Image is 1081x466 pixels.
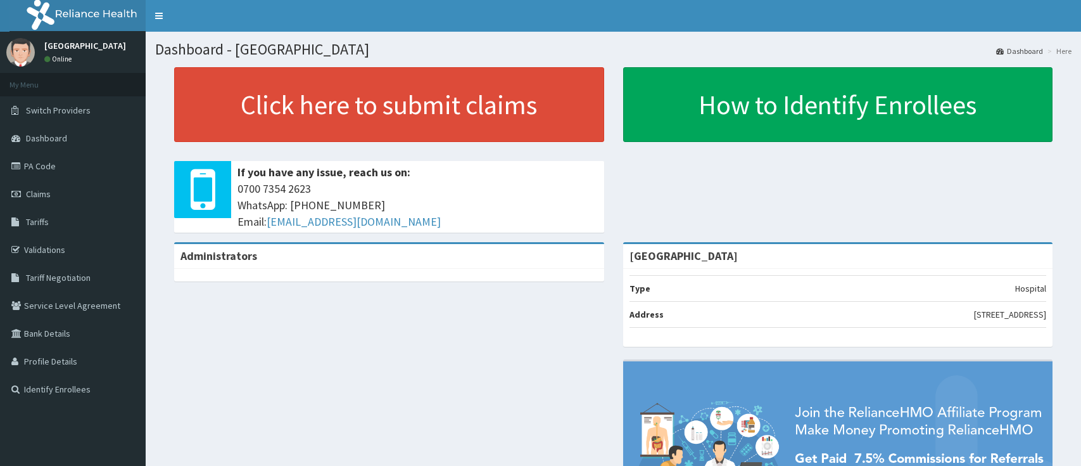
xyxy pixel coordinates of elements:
a: How to Identify Enrollees [623,67,1053,142]
li: Here [1044,46,1072,56]
p: [STREET_ADDRESS] [974,308,1046,321]
b: Type [629,283,650,294]
b: Address [629,309,664,320]
img: User Image [6,38,35,67]
strong: [GEOGRAPHIC_DATA] [629,249,738,263]
span: 0700 7354 2623 WhatsApp: [PHONE_NUMBER] Email: [237,181,598,230]
p: [GEOGRAPHIC_DATA] [44,41,126,50]
b: Administrators [180,249,257,263]
p: Hospital [1015,282,1046,295]
a: Click here to submit claims [174,67,604,142]
span: Tariff Negotiation [26,272,91,283]
span: Claims [26,188,51,200]
span: Dashboard [26,133,67,144]
span: Switch Providers [26,105,91,116]
h1: Dashboard - [GEOGRAPHIC_DATA] [155,41,1072,58]
a: Dashboard [996,46,1043,56]
span: Tariffs [26,216,49,228]
a: Online [44,55,75,63]
b: If you have any issue, reach us on: [237,165,410,179]
a: [EMAIL_ADDRESS][DOMAIN_NAME] [267,214,441,229]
